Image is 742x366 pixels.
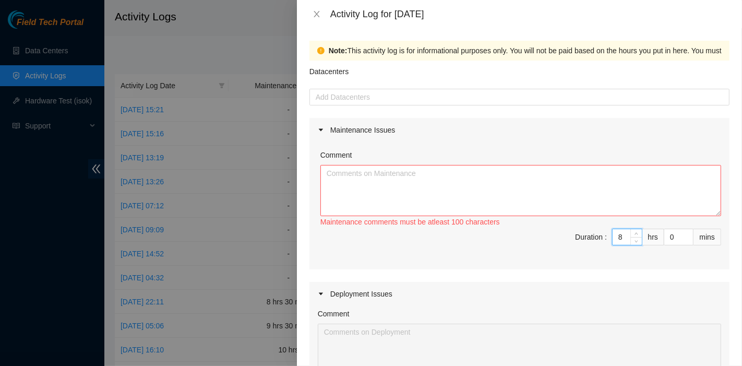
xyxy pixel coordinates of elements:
[320,216,721,228] div: Maintenance comments must be atleast 100 characters
[318,308,350,320] label: Comment
[318,127,324,133] span: caret-right
[633,238,640,244] span: down
[633,231,640,237] span: up
[309,9,324,19] button: Close
[630,237,642,245] span: Decrease Value
[330,8,729,20] div: Activity Log for [DATE]
[575,231,607,243] div: Duration :
[320,149,352,161] label: Comment
[309,61,349,77] p: Datacenters
[693,229,721,245] div: mins
[313,10,321,18] span: close
[317,47,325,54] span: exclamation-circle
[309,118,729,142] div: Maintenance Issues
[318,291,324,297] span: caret-right
[309,282,729,306] div: Deployment Issues
[320,165,721,216] textarea: Comment
[329,45,348,56] strong: Note:
[642,229,664,245] div: hrs
[630,229,642,237] span: Increase Value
